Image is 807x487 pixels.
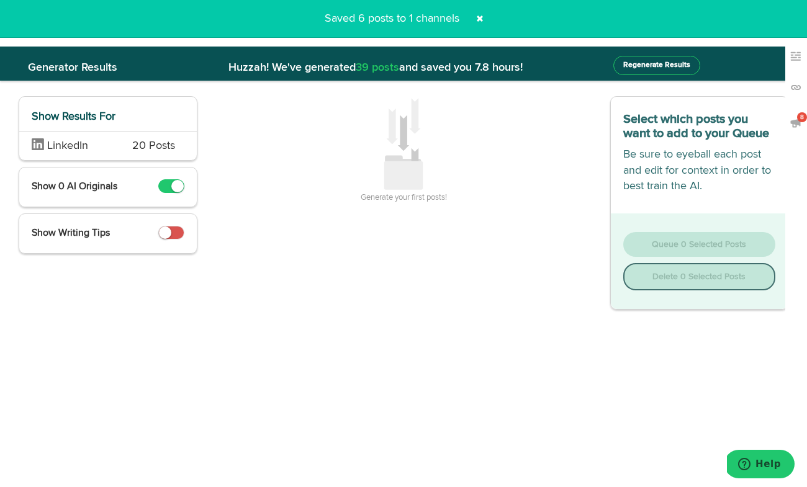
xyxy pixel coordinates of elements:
[22,62,201,74] h2: Generator Results
[32,182,117,192] span: Show 0 AI Originals
[132,138,175,154] span: 20 Posts
[623,232,776,257] button: Queue 0 Selected Posts
[32,111,115,122] span: Show Results For
[652,240,746,249] span: Queue 0 Selected Posts
[356,62,399,73] span: 39 posts
[613,56,700,75] button: Regenerate Results
[32,228,110,238] span: Show Writing Tips
[727,450,795,481] iframe: Opens a widget where you can find more information
[790,81,802,94] img: links_off.svg
[623,263,776,290] button: Delete 0 Selected Posts
[790,117,802,129] img: announcements_off.svg
[384,97,424,190] img: icon_add_something.svg
[219,62,595,74] h2: Huzzah! We've generated and saved you 7.8 hours!
[790,50,802,63] img: keywords_off.svg
[623,147,776,195] p: Be sure to eyeball each post and edit for context in order to best train the AI.
[47,140,88,151] span: LinkedIn
[623,109,776,141] h3: Select which posts you want to add to your Queue
[797,112,807,122] span: 8
[216,190,592,203] h3: Generate your first posts!
[317,13,467,24] span: Saved 6 posts to 1 channels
